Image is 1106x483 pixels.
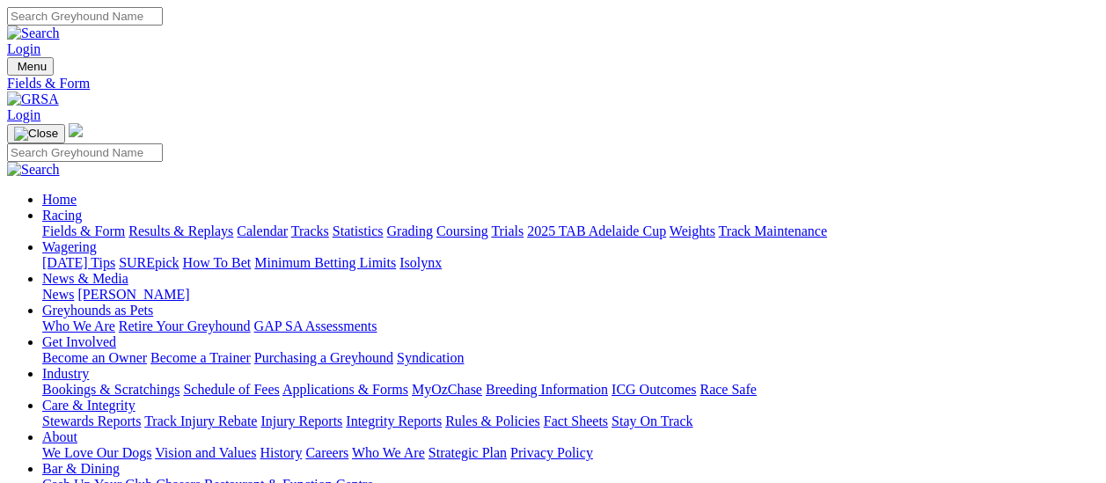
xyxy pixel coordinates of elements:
[699,382,756,397] a: Race Safe
[260,445,302,460] a: History
[612,413,692,428] a: Stay On Track
[42,208,82,223] a: Racing
[42,303,153,318] a: Greyhounds as Pets
[7,41,40,56] a: Login
[42,223,125,238] a: Fields & Form
[14,127,58,141] img: Close
[397,350,464,365] a: Syndication
[42,398,136,413] a: Care & Integrity
[333,223,384,238] a: Statistics
[77,287,189,302] a: [PERSON_NAME]
[237,223,288,238] a: Calendar
[42,318,1099,334] div: Greyhounds as Pets
[254,318,377,333] a: GAP SA Assessments
[42,350,147,365] a: Become an Owner
[42,413,141,428] a: Stewards Reports
[183,255,252,270] a: How To Bet
[486,382,608,397] a: Breeding Information
[282,382,408,397] a: Applications & Forms
[42,429,77,444] a: About
[7,107,40,122] a: Login
[7,91,59,107] img: GRSA
[445,413,540,428] a: Rules & Policies
[7,76,1099,91] a: Fields & Form
[42,445,1099,461] div: About
[42,287,1099,303] div: News & Media
[7,124,65,143] button: Toggle navigation
[291,223,329,238] a: Tracks
[155,445,256,460] a: Vision and Values
[42,223,1099,239] div: Racing
[7,162,60,178] img: Search
[42,382,179,397] a: Bookings & Scratchings
[7,26,60,41] img: Search
[18,60,47,73] span: Menu
[42,413,1099,429] div: Care & Integrity
[42,445,151,460] a: We Love Our Dogs
[42,382,1099,398] div: Industry
[42,287,74,302] a: News
[144,413,257,428] a: Track Injury Rebate
[527,223,666,238] a: 2025 TAB Adelaide Cup
[719,223,827,238] a: Track Maintenance
[69,123,83,137] img: logo-grsa-white.png
[7,57,54,76] button: Toggle navigation
[305,445,348,460] a: Careers
[260,413,342,428] a: Injury Reports
[7,143,163,162] input: Search
[491,223,524,238] a: Trials
[128,223,233,238] a: Results & Replays
[42,255,115,270] a: [DATE] Tips
[42,461,120,476] a: Bar & Dining
[119,255,179,270] a: SUREpick
[42,318,115,333] a: Who We Are
[150,350,251,365] a: Become a Trainer
[387,223,433,238] a: Grading
[510,445,593,460] a: Privacy Policy
[42,334,116,349] a: Get Involved
[42,192,77,207] a: Home
[436,223,488,238] a: Coursing
[254,350,393,365] a: Purchasing a Greyhound
[352,445,425,460] a: Who We Are
[42,255,1099,271] div: Wagering
[612,382,696,397] a: ICG Outcomes
[42,271,128,286] a: News & Media
[428,445,507,460] a: Strategic Plan
[42,239,97,254] a: Wagering
[7,7,163,26] input: Search
[42,350,1099,366] div: Get Involved
[42,366,89,381] a: Industry
[346,413,442,428] a: Integrity Reports
[544,413,608,428] a: Fact Sheets
[670,223,715,238] a: Weights
[399,255,442,270] a: Isolynx
[412,382,482,397] a: MyOzChase
[254,255,396,270] a: Minimum Betting Limits
[183,382,279,397] a: Schedule of Fees
[119,318,251,333] a: Retire Your Greyhound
